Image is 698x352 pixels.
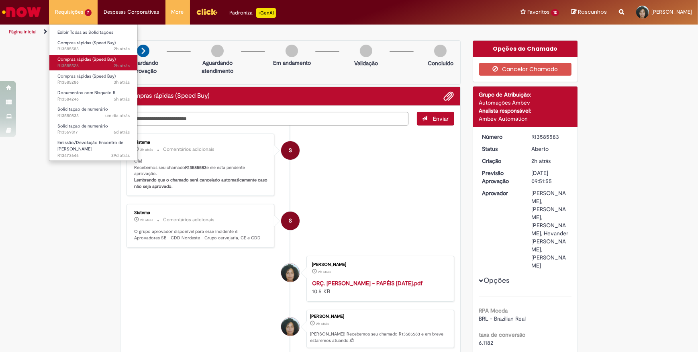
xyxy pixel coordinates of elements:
time: 01/10/2025 11:51:55 [531,157,551,165]
span: 3h atrás [114,79,130,85]
span: Enviar [433,115,449,122]
span: 7 [85,9,92,16]
a: Aberto R13585583 : Compras rápidas (Speed Buy) [49,39,138,54]
div: Opções do Chamado [473,41,578,57]
dt: Status [476,145,526,153]
span: 5h atrás [114,96,130,102]
time: 01/10/2025 11:52:05 [140,218,153,222]
p: Aguardando atendimento [198,59,237,75]
ul: Trilhas de página [6,25,459,39]
a: ORÇ. [PERSON_NAME] - PAPÉIS [DATE].pdf [312,280,422,287]
div: [DATE] 09:51:55 [531,169,569,185]
time: 01/10/2025 11:52:08 [140,147,153,152]
time: 01/10/2025 11:47:49 [318,270,331,274]
div: System [281,141,300,160]
button: Enviar [417,112,454,126]
div: System [281,212,300,230]
a: Aberto R13585286 : Compras rápidas (Speed Buy) [49,72,138,87]
span: 2h atrás [140,147,153,152]
span: More [171,8,184,16]
span: 6.1182 [479,339,494,346]
span: 29d atrás [111,152,130,159]
span: Despesas Corporativas [104,8,159,16]
p: Em andamento [273,59,311,67]
img: img-circle-grey.png [434,45,447,57]
span: S [289,141,292,160]
span: R13473646 [57,152,130,159]
span: 12 [551,9,559,16]
li: Rafaela Alvina Barata [127,310,454,348]
time: 01/10/2025 11:51:57 [114,46,130,52]
span: 2h atrás [114,63,130,69]
a: Aberto R13473646 : Emissão/Devolução Encontro de Contas Fornecedor [49,138,138,156]
a: Aberto R13580833 : Solicitação de numerário [49,105,138,120]
img: ServiceNow [1,4,42,20]
div: Ambev Automation [479,115,572,123]
p: Aguardando Aprovação [124,59,163,75]
span: [PERSON_NAME] [651,8,692,15]
time: 01/10/2025 08:51:37 [114,96,130,102]
dt: Número [476,133,526,141]
span: Favoritos [527,8,549,16]
span: 2h atrás [114,46,130,52]
a: Página inicial [9,29,37,35]
span: Compras rápidas (Speed Buy) [57,73,116,79]
time: 02/09/2025 16:10:53 [111,152,130,159]
span: R13569817 [57,129,130,136]
div: Padroniza [230,8,276,18]
time: 01/10/2025 11:10:03 [114,79,130,85]
a: Aberto R13585526 : Compras rápidas (Speed Buy) [49,55,138,70]
div: Grupo de Atribuição: [479,91,572,99]
time: 30/09/2025 11:19:45 [105,113,130,119]
p: [PERSON_NAME]! Recebemos seu chamado R13585583 e em breve estaremos atuando. [310,331,450,344]
p: Validação [354,59,378,67]
p: Olá! Recebemos seu chamado e ele esta pendente aprovação. [134,158,268,190]
button: Cancelar Chamado [479,63,572,76]
span: Compras rápidas (Speed Buy) [57,56,116,62]
span: R13585286 [57,79,130,86]
div: Automações Ambev [479,99,572,107]
span: Compras rápidas (Speed Buy) [57,40,116,46]
a: Rascunhos [571,8,607,16]
div: [PERSON_NAME], [PERSON_NAME], [PERSON_NAME], Hevander [PERSON_NAME], [PERSON_NAME] [531,189,569,270]
img: arrow-next.png [137,45,149,57]
p: +GenAi [256,8,276,18]
div: Analista responsável: [479,107,572,115]
small: Comentários adicionais [163,146,214,153]
img: img-circle-grey.png [286,45,298,57]
span: 2h atrás [316,321,329,326]
span: Emissão/Devolução Encontro de [PERSON_NAME] [57,140,123,152]
span: R13585526 [57,63,130,69]
time: 01/10/2025 11:43:44 [114,63,130,69]
time: 01/10/2025 11:51:55 [316,321,329,326]
span: Documentos com Bloqueio R [57,90,116,96]
b: R13585583 [185,165,206,171]
span: Solicitação de numerário [57,106,108,112]
b: taxa de conversão [479,331,526,338]
button: Adicionar anexos [444,91,454,101]
a: Exibir Todas as Solicitações [49,28,138,37]
div: Aberto [531,145,569,153]
img: img-circle-grey.png [211,45,224,57]
b: Lembrando que o chamado será cancelado automaticamente caso não seja aprovado. [134,177,269,189]
p: O grupo aprovador disponível para esse incidente é: Aprovadores SB - CDD Nordeste - Grupo cerveja... [134,228,268,241]
dt: Criação [476,157,526,165]
span: 6d atrás [114,129,130,135]
time: 26/09/2025 10:35:39 [114,129,130,135]
span: R13580833 [57,113,130,119]
div: Sistema [134,140,268,145]
small: Comentários adicionais [163,216,214,223]
div: Sistema [134,210,268,215]
div: [PERSON_NAME] [312,262,446,267]
div: Rafaela Alvina Barata [281,263,300,282]
span: 2h atrás [318,270,331,274]
p: Concluído [428,59,453,67]
span: 2h atrás [531,157,551,165]
img: click_logo_yellow_360x200.png [196,6,218,18]
span: Solicitação de numerário [57,123,108,129]
div: [PERSON_NAME] [310,314,450,319]
span: R13585583 [57,46,130,52]
textarea: Digite sua mensagem aqui... [127,112,408,126]
img: img-circle-grey.png [360,45,372,57]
